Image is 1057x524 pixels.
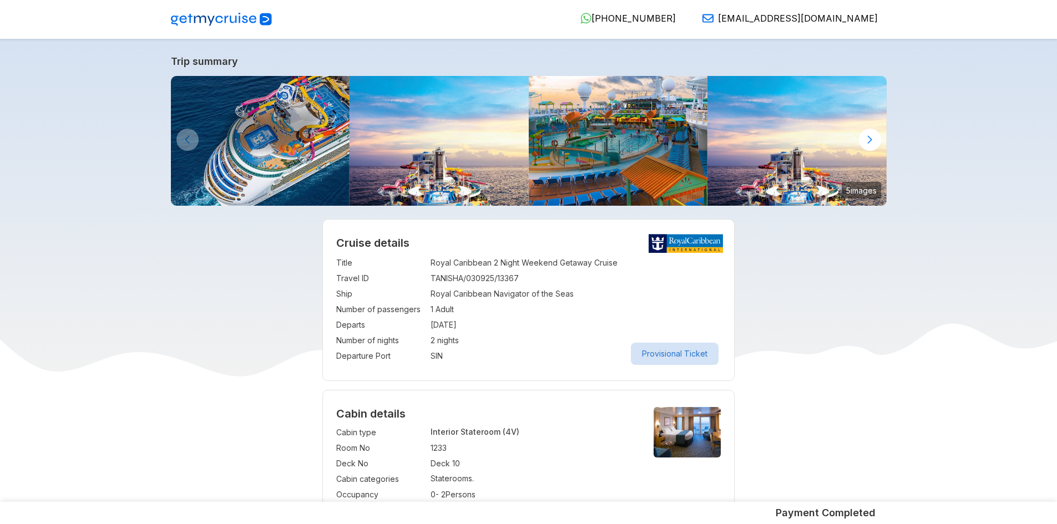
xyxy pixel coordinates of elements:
td: : [425,348,431,364]
td: : [425,302,431,317]
td: 2 nights [431,333,721,348]
td: Royal Caribbean Navigator of the Seas [431,286,721,302]
td: : [425,286,431,302]
td: : [425,333,431,348]
td: : [425,271,431,286]
td: Number of passengers [336,302,425,317]
td: Departure Port [336,348,425,364]
td: Title [336,255,425,271]
img: Email [702,13,714,24]
td: Deck 10 [431,456,635,471]
img: navigator-of-the-seas-pool-sunset.jpg [529,76,708,206]
td: SIN [431,348,721,364]
td: 1233 [431,440,635,456]
td: : [425,471,431,487]
span: (4V) [503,427,519,436]
h2: Cruise details [336,236,721,250]
td: Royal Caribbean 2 Night Weekend Getaway Cruise [431,255,721,271]
td: : [425,440,431,456]
a: [EMAIL_ADDRESS][DOMAIN_NAME] [694,13,878,24]
td: : [425,487,431,502]
a: Trip summary [171,55,887,67]
img: WhatsApp [580,13,591,24]
img: navigator-of-the-seas-sailing-ocean-sunset.jpg [350,76,529,206]
a: [PHONE_NUMBER] [572,13,676,24]
td: 1 Adult [431,302,721,317]
td: [DATE] [431,317,721,333]
td: Departs [336,317,425,333]
td: Travel ID [336,271,425,286]
td: Cabin type [336,425,425,440]
td: : [425,425,431,440]
td: : [425,255,431,271]
h5: Payment Completed [776,506,876,520]
td: : [425,456,431,471]
span: [EMAIL_ADDRESS][DOMAIN_NAME] [718,13,878,24]
td: TANISHA/030925/13367 [431,271,721,286]
td: Occupancy [336,487,425,502]
td: Number of nights [336,333,425,348]
h4: Cabin details [336,407,721,420]
small: 5 images [842,182,881,199]
td: Room No [336,440,425,456]
p: Staterooms. [431,474,635,483]
td: Cabin categories [336,471,425,487]
img: navigator-of-the-seas-aft-aerial-slides-hero.jpg [171,76,350,206]
p: Interior Stateroom [431,427,635,436]
span: [PHONE_NUMBER] [591,13,676,24]
td: Deck No [336,456,425,471]
td: Ship [336,286,425,302]
button: Provisional Ticket [631,343,719,365]
img: navigator-of-the-seas-sailing-ocean-sunset.jpg [707,76,887,206]
td: : [425,317,431,333]
td: 0 - 2 Persons [431,487,635,502]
